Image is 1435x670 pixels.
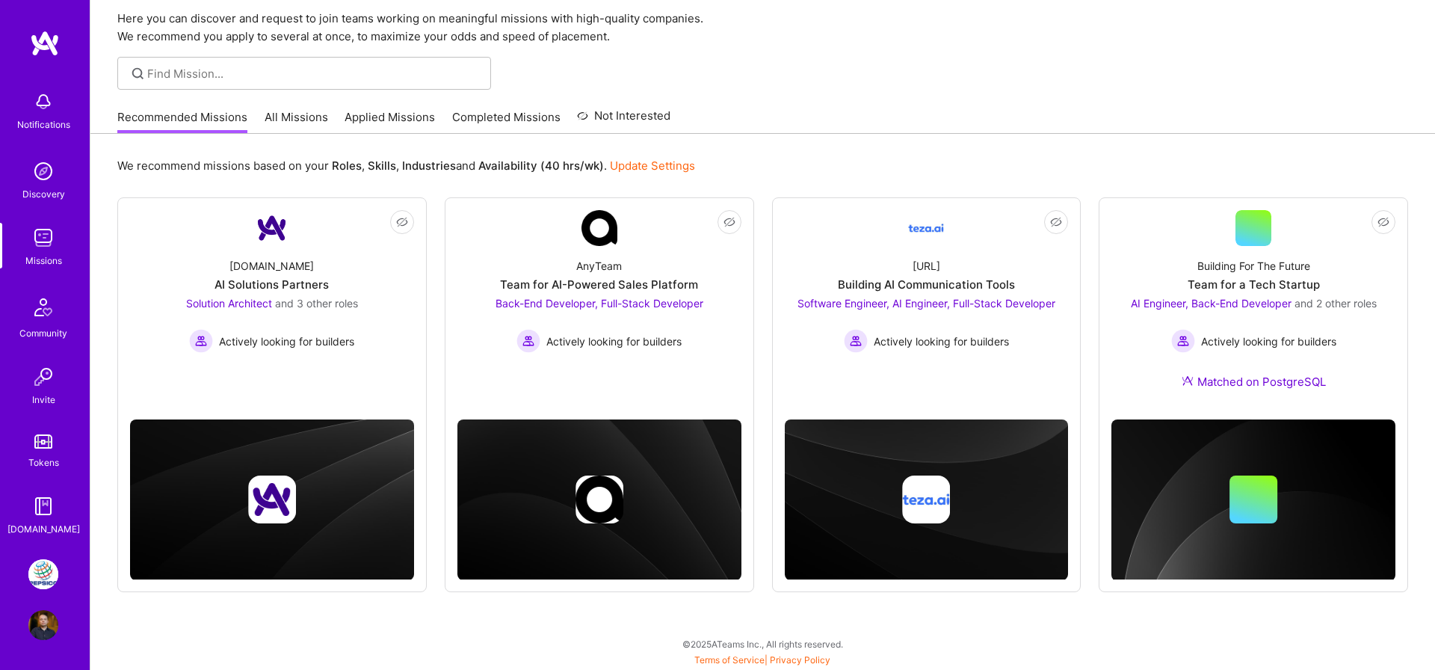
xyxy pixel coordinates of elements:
span: Back-End Developer, Full-Stack Developer [496,297,703,310]
img: teamwork [28,223,58,253]
span: and 3 other roles [275,297,358,310]
a: Company Logo[DOMAIN_NAME]AI Solutions PartnersSolution Architect and 3 other rolesActively lookin... [130,210,414,389]
img: Invite [28,362,58,392]
img: Actively looking for builders [844,329,868,353]
img: Company logo [575,476,623,523]
div: Building For The Future [1197,258,1310,274]
div: [URL] [913,258,940,274]
img: Company Logo [581,210,617,246]
img: cover [785,419,1069,580]
img: Company Logo [254,210,290,246]
img: Company logo [902,476,950,523]
a: Not Interested [577,107,670,134]
a: Company Logo[URL]Building AI Communication ToolsSoftware Engineer, AI Engineer, Full-Stack Develo... [785,210,1069,389]
span: Actively looking for builders [219,334,354,349]
div: Building AI Communication Tools [838,277,1015,292]
a: Privacy Policy [770,654,830,666]
b: Roles [332,159,362,173]
b: Availability (40 hrs/wk) [478,159,604,173]
img: Company logo [248,476,296,523]
div: AnyTeam [576,258,622,274]
a: Building For The FutureTeam for a Tech StartupAI Engineer, Back-End Developer and 2 other rolesAc... [1111,210,1395,408]
div: [DOMAIN_NAME] [7,521,80,537]
a: Recommended Missions [117,109,247,134]
img: tokens [34,434,52,449]
img: PepsiCo: SodaStream Intl. 2024 AOP [28,559,58,589]
div: Team for a Tech Startup [1188,277,1320,292]
a: Completed Missions [452,109,561,134]
b: Skills [368,159,396,173]
a: User Avatar [25,610,62,640]
img: Actively looking for builders [516,329,540,353]
span: Actively looking for builders [1201,334,1336,349]
img: User Avatar [28,610,58,640]
a: All Missions [265,109,328,134]
i: icon EyeClosed [1050,216,1062,228]
span: Actively looking for builders [874,334,1009,349]
span: | [694,654,830,666]
img: discovery [28,156,58,186]
a: Applied Missions [345,109,435,134]
img: Ateam Purple Icon [1182,375,1194,387]
i: icon SearchGrey [129,65,146,82]
div: Community [19,325,67,341]
span: Actively looking for builders [546,334,682,349]
span: Solution Architect [186,297,272,310]
span: Software Engineer, AI Engineer, Full-Stack Developer [797,297,1055,310]
img: Actively looking for builders [189,329,213,353]
div: Matched on PostgreSQL [1182,374,1326,390]
img: Company Logo [908,210,944,246]
a: Update Settings [610,159,695,173]
div: Notifications [17,117,70,132]
img: Actively looking for builders [1171,329,1195,353]
a: Terms of Service [694,654,765,666]
p: Here you can discover and request to join teams working on meaningful missions with high-quality ... [117,10,1408,46]
img: bell [28,87,58,117]
span: AI Engineer, Back-End Developer [1131,297,1291,310]
img: guide book [28,491,58,521]
b: Industries [402,159,456,173]
a: PepsiCo: SodaStream Intl. 2024 AOP [25,559,62,589]
input: Find Mission... [147,66,480,82]
p: We recommend missions based on your , , and . [117,158,695,173]
div: © 2025 ATeams Inc., All rights reserved. [90,625,1435,663]
img: Community [25,289,61,325]
div: Missions [25,253,62,268]
div: AI Solutions Partners [215,277,329,292]
i: icon EyeClosed [723,216,735,228]
img: cover [1111,419,1395,580]
div: Discovery [22,186,65,202]
img: cover [457,419,741,580]
div: Invite [32,392,55,408]
div: Tokens [28,455,59,470]
div: Team for AI-Powered Sales Platform [500,277,698,292]
i: icon EyeClosed [1377,216,1389,228]
div: [DOMAIN_NAME] [229,258,314,274]
img: logo [30,30,60,57]
a: Company LogoAnyTeamTeam for AI-Powered Sales PlatformBack-End Developer, Full-Stack Developer Act... [457,210,741,389]
i: icon EyeClosed [396,216,408,228]
img: cover [130,419,414,580]
span: and 2 other roles [1294,297,1377,310]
